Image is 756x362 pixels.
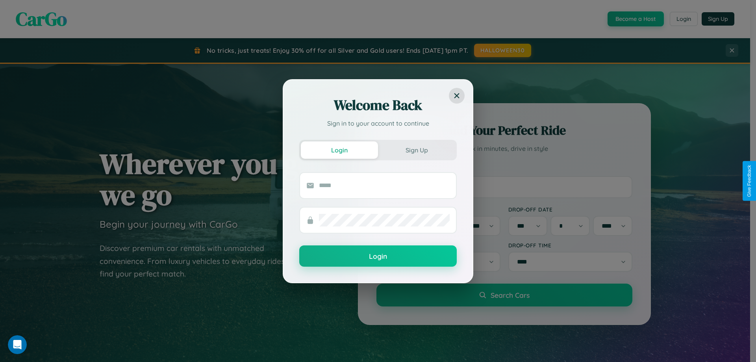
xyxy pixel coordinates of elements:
[8,335,27,354] iframe: Intercom live chat
[378,141,455,159] button: Sign Up
[299,245,457,267] button: Login
[301,141,378,159] button: Login
[747,165,752,197] div: Give Feedback
[299,96,457,115] h2: Welcome Back
[299,119,457,128] p: Sign in to your account to continue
